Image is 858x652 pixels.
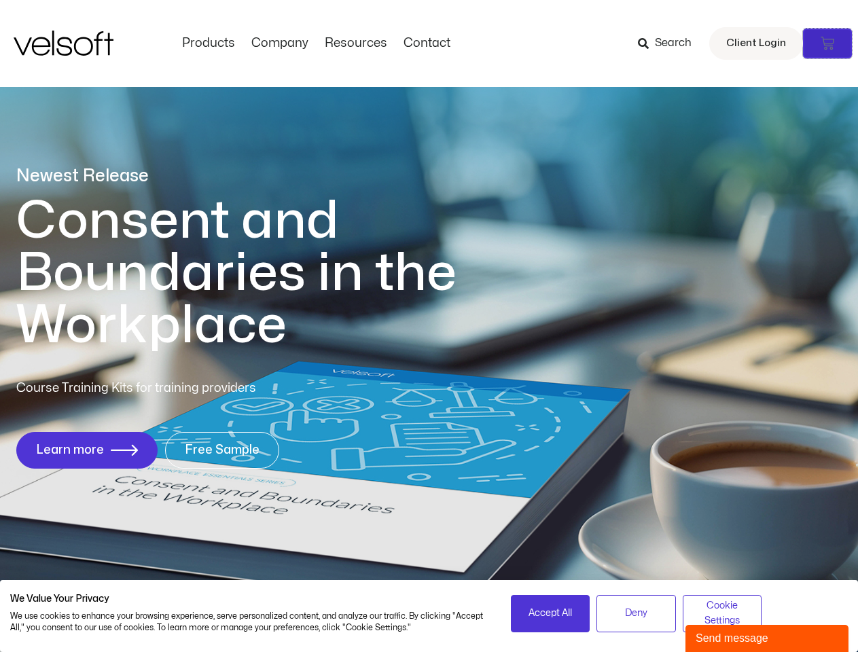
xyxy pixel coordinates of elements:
[174,36,459,51] nav: Menu
[655,35,692,52] span: Search
[10,611,490,634] p: We use cookies to enhance your browsing experience, serve personalized content, and analyze our t...
[596,595,676,632] button: Deny all cookies
[16,432,158,469] a: Learn more
[185,443,260,457] span: Free Sample
[16,195,512,352] h1: Consent and Boundaries in the Workplace
[683,595,762,632] button: Adjust cookie preferences
[174,36,243,51] a: ProductsMenu Toggle
[511,595,590,632] button: Accept all cookies
[529,606,572,621] span: Accept All
[685,622,851,652] iframe: chat widget
[638,32,701,55] a: Search
[165,432,279,469] a: Free Sample
[243,36,317,51] a: CompanyMenu Toggle
[726,35,786,52] span: Client Login
[692,598,753,629] span: Cookie Settings
[10,593,490,605] h2: We Value Your Privacy
[625,606,647,621] span: Deny
[14,31,113,56] img: Velsoft Training Materials
[16,379,355,398] p: Course Training Kits for training providers
[709,27,803,60] a: Client Login
[36,443,104,457] span: Learn more
[16,164,512,188] p: Newest Release
[317,36,395,51] a: ResourcesMenu Toggle
[395,36,459,51] a: ContactMenu Toggle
